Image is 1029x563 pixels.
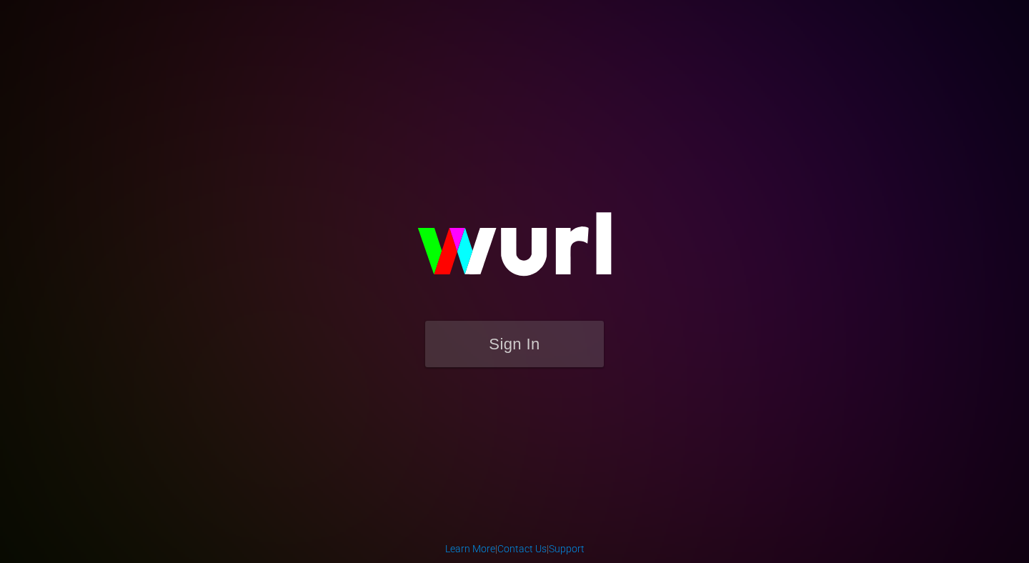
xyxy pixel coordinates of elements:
[445,542,585,556] div: | |
[425,321,604,367] button: Sign In
[497,543,547,554] a: Contact Us
[372,181,657,320] img: wurl-logo-on-black-223613ac3d8ba8fe6dc639794a292ebdb59501304c7dfd60c99c58986ef67473.svg
[445,543,495,554] a: Learn More
[549,543,585,554] a: Support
